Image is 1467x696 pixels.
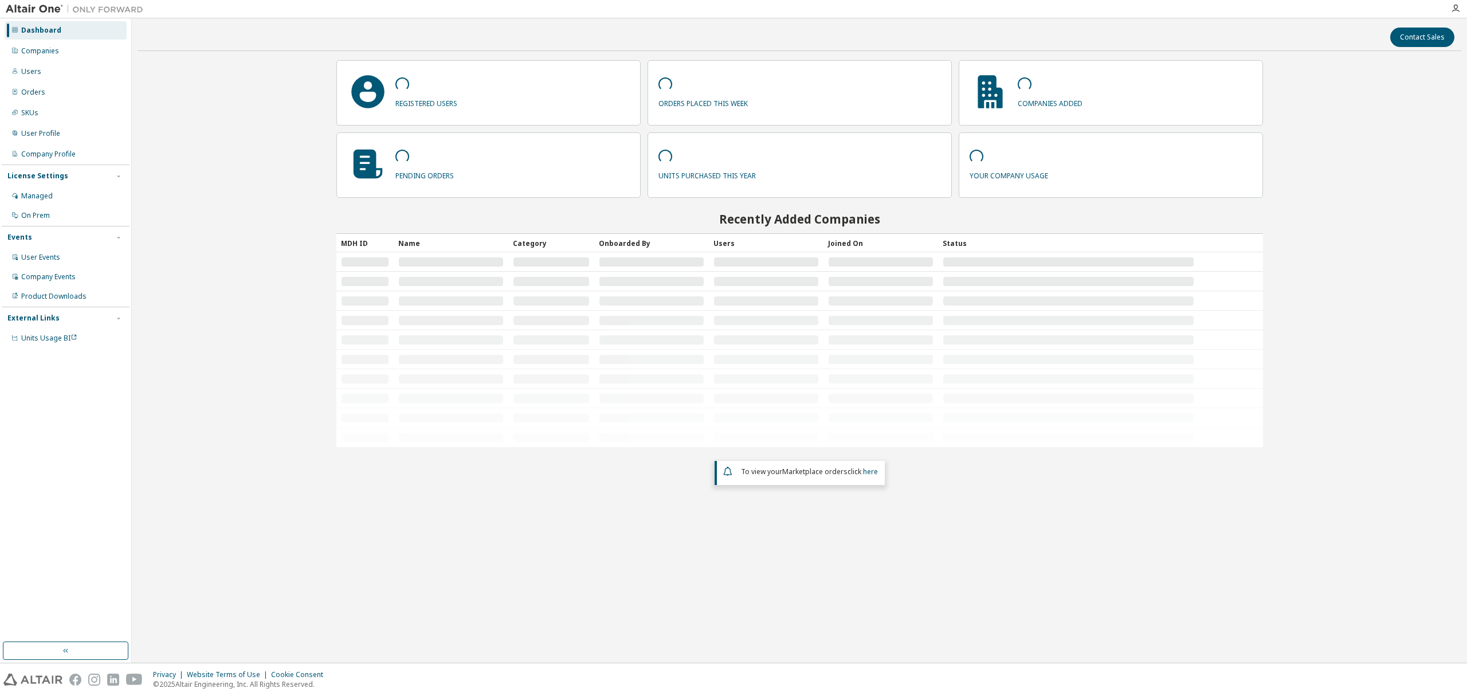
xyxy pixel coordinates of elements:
div: On Prem [21,211,50,220]
div: Cookie Consent [271,670,330,679]
div: Status [943,234,1194,252]
div: External Links [7,314,60,323]
div: Orders [21,88,45,97]
div: Managed [21,191,53,201]
div: Product Downloads [21,292,87,301]
img: Altair One [6,3,149,15]
div: Dashboard [21,26,61,35]
div: License Settings [7,171,68,181]
p: pending orders [395,167,454,181]
div: User Events [21,253,60,262]
div: Name [398,234,504,252]
div: Company Events [21,272,76,281]
p: units purchased this year [658,167,756,181]
div: SKUs [21,108,38,118]
div: Onboarded By [599,234,704,252]
span: To view your click [741,467,878,476]
img: facebook.svg [69,674,81,686]
div: Privacy [153,670,187,679]
div: User Profile [21,129,60,138]
img: youtube.svg [126,674,143,686]
div: Companies [21,46,59,56]
div: Joined On [828,234,933,252]
p: orders placed this week [658,95,748,108]
div: MDH ID [341,234,389,252]
button: Contact Sales [1390,28,1454,47]
p: registered users [395,95,457,108]
img: linkedin.svg [107,674,119,686]
em: Marketplace orders [782,467,848,476]
p: © 2025 Altair Engineering, Inc. All Rights Reserved. [153,679,330,689]
p: your company usage [970,167,1048,181]
div: Users [21,67,41,76]
span: Units Usage BI [21,333,77,343]
div: Events [7,233,32,242]
div: Users [713,234,819,252]
div: Category [513,234,590,252]
img: altair_logo.svg [3,674,62,686]
p: companies added [1018,95,1082,108]
img: instagram.svg [88,674,100,686]
a: here [863,467,878,476]
div: Company Profile [21,150,76,159]
div: Website Terms of Use [187,670,271,679]
h2: Recently Added Companies [336,212,1263,226]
